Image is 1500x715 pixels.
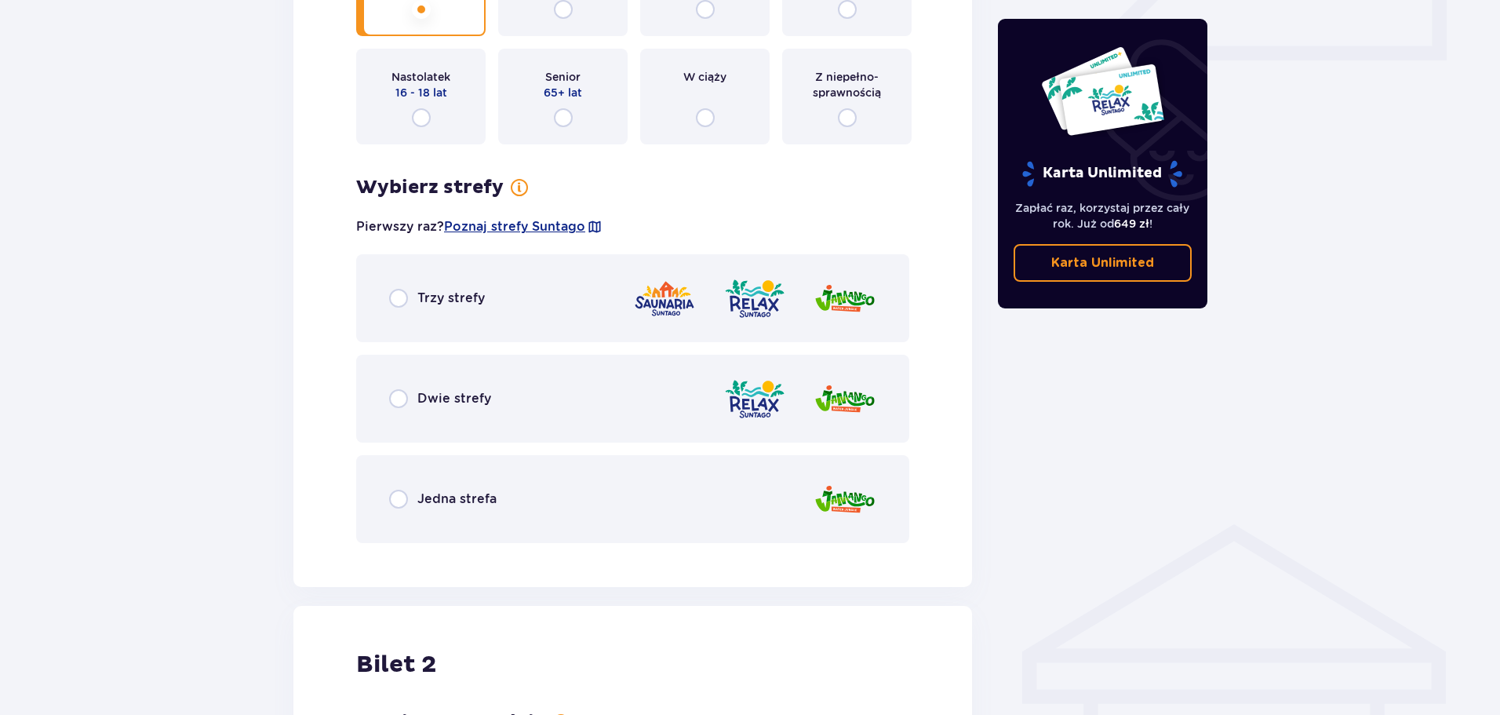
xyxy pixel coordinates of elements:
[417,290,485,307] span: Trzy strefy
[391,69,450,85] span: Nastolatek
[683,69,726,85] span: W ciąży
[1114,217,1149,230] span: 649 zł
[444,218,585,235] a: Poznaj strefy Suntago
[356,176,504,199] h3: Wybierz strefy
[356,218,603,235] p: Pierwszy raz?
[1040,46,1165,137] img: Dwie karty całoroczne do Suntago z napisem 'UNLIMITED RELAX', na białym tle z tropikalnymi liśćmi...
[814,276,876,321] img: Jamango
[723,377,786,421] img: Relax
[633,276,696,321] img: Saunaria
[1014,244,1192,282] a: Karta Unlimited
[395,85,447,100] span: 16 - 18 lat
[1051,254,1154,272] p: Karta Unlimited
[814,477,876,522] img: Jamango
[417,491,497,508] span: Jedna strefa
[723,276,786,321] img: Relax
[544,85,582,100] span: 65+ lat
[417,390,491,407] span: Dwie strefy
[545,69,581,85] span: Senior
[796,69,897,100] span: Z niepełno­sprawnością
[814,377,876,421] img: Jamango
[1021,160,1184,188] p: Karta Unlimited
[1014,200,1192,232] p: Zapłać raz, korzystaj przez cały rok. Już od !
[356,650,436,680] h2: Bilet 2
